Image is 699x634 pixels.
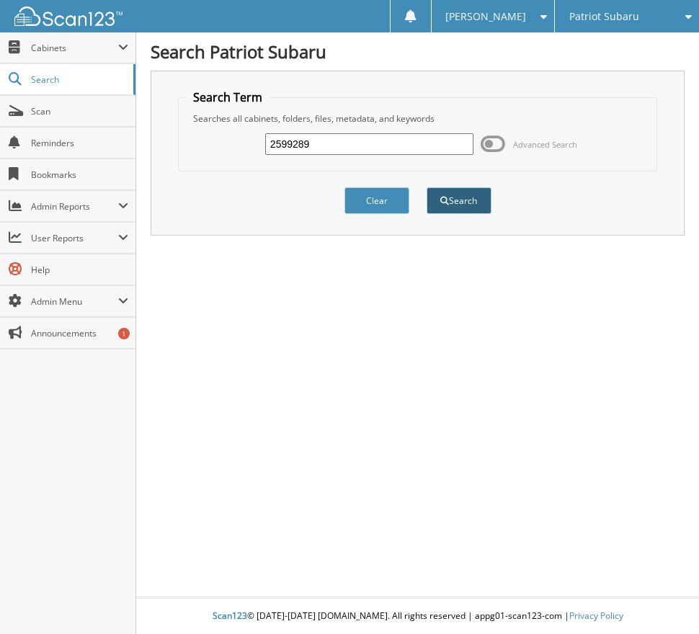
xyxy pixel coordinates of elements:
[136,599,699,634] div: © [DATE]-[DATE] [DOMAIN_NAME]. All rights reserved | appg01-scan123-com |
[31,264,128,276] span: Help
[427,187,491,214] button: Search
[344,187,409,214] button: Clear
[31,200,118,213] span: Admin Reports
[31,169,128,181] span: Bookmarks
[569,12,639,21] span: Patriot Subaru
[31,42,118,54] span: Cabinets
[14,6,123,26] img: scan123-logo-white.svg
[31,137,128,149] span: Reminders
[627,565,699,634] iframe: Chat Widget
[31,295,118,308] span: Admin Menu
[569,610,623,622] a: Privacy Policy
[31,73,126,86] span: Search
[513,139,577,150] span: Advanced Search
[186,89,270,105] legend: Search Term
[213,610,247,622] span: Scan123
[31,105,128,117] span: Scan
[445,12,526,21] span: [PERSON_NAME]
[151,40,685,63] h1: Search Patriot Subaru
[118,328,130,339] div: 1
[31,327,128,339] span: Announcements
[186,112,649,125] div: Searches all cabinets, folders, files, metadata, and keywords
[31,232,118,244] span: User Reports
